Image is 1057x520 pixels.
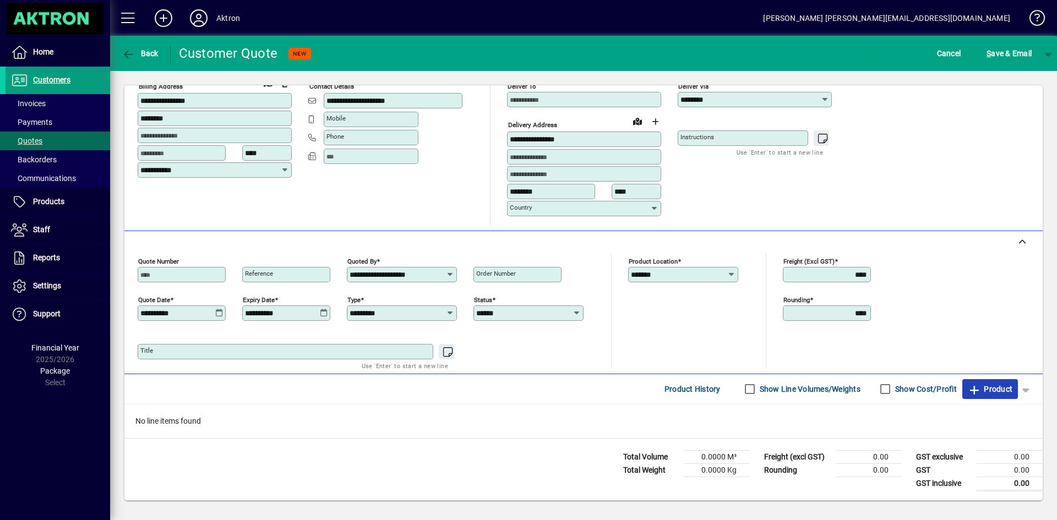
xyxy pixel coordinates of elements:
td: 0.00 [836,450,902,463]
button: Product History [660,379,725,399]
mat-label: Quote date [138,295,170,303]
td: Total Weight [618,463,684,477]
a: Knowledge Base [1021,2,1043,38]
mat-label: Title [140,347,153,354]
button: Back [119,43,161,63]
td: GST [911,463,977,477]
span: Products [33,197,64,206]
mat-label: Type [347,295,361,303]
td: GST exclusive [911,450,977,463]
mat-hint: Use 'Enter' to start a new line [362,359,448,372]
mat-label: Product location [629,257,678,265]
span: Support [33,309,61,318]
a: Settings [6,272,110,300]
span: ave & Email [987,45,1032,62]
td: Total Volume [618,450,684,463]
span: Home [33,47,53,56]
button: Product [962,379,1018,399]
button: Add [146,8,181,28]
span: Package [40,366,70,375]
mat-label: Quote number [138,257,179,265]
span: Financial Year [31,343,79,352]
a: Quotes [6,132,110,150]
div: Customer Quote [179,45,278,62]
button: Save & Email [981,43,1037,63]
td: 0.00 [836,463,902,477]
span: Payments [11,118,52,127]
mat-label: Reference [245,270,273,277]
span: Back [122,49,159,58]
a: Products [6,188,110,216]
button: Profile [181,8,216,28]
mat-label: Country [510,204,532,211]
td: 0.00 [977,477,1043,490]
mat-label: Mobile [326,114,346,122]
td: GST inclusive [911,477,977,490]
a: Reports [6,244,110,272]
a: Invoices [6,94,110,113]
label: Show Cost/Profit [893,384,957,395]
mat-label: Expiry date [243,295,275,303]
span: NEW [293,50,307,57]
a: Payments [6,113,110,132]
div: Aktron [216,9,240,27]
span: Customers [33,75,70,84]
a: Home [6,39,110,66]
label: Show Line Volumes/Weights [758,384,860,395]
a: Communications [6,169,110,188]
a: Backorders [6,150,110,169]
span: Cancel [937,45,961,62]
span: S [987,49,991,58]
app-page-header-button: Back [110,43,171,63]
td: Freight (excl GST) [759,450,836,463]
span: Product History [664,380,721,398]
span: Communications [11,174,76,183]
mat-hint: Use 'Enter' to start a new line [737,146,823,158]
mat-label: Deliver via [678,83,709,90]
span: Quotes [11,136,42,145]
td: Rounding [759,463,836,477]
mat-label: Status [474,295,492,303]
mat-label: Phone [326,133,344,140]
span: Product [968,380,1012,398]
span: Invoices [11,99,46,108]
span: Staff [33,225,50,234]
a: View on map [629,112,646,130]
div: No line items found [124,404,1043,438]
mat-label: Instructions [680,133,714,141]
td: 0.0000 M³ [684,450,750,463]
mat-label: Freight (excl GST) [783,257,835,265]
button: Copy to Delivery address [277,74,295,92]
mat-label: Quoted by [347,257,377,265]
button: Cancel [934,43,964,63]
td: 0.00 [977,463,1043,477]
span: Reports [33,253,60,262]
div: [PERSON_NAME] [PERSON_NAME][EMAIL_ADDRESS][DOMAIN_NAME] [763,9,1010,27]
td: 0.0000 Kg [684,463,750,477]
mat-label: Deliver To [508,83,536,90]
button: Choose address [646,113,664,130]
mat-label: Order number [476,270,516,277]
mat-label: Rounding [783,295,810,303]
a: View on map [259,74,277,91]
td: 0.00 [977,450,1043,463]
span: Backorders [11,155,57,164]
span: Settings [33,281,61,290]
a: Staff [6,216,110,244]
a: Support [6,300,110,328]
